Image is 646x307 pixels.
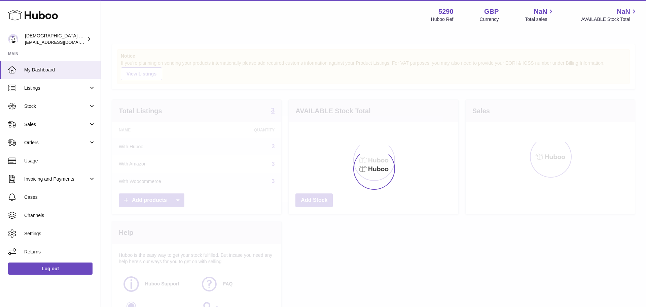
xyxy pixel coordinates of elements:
[8,263,93,275] a: Log out
[24,158,96,164] span: Usage
[24,85,88,91] span: Listings
[24,67,96,73] span: My Dashboard
[484,7,499,16] strong: GBP
[525,16,555,23] span: Total sales
[25,39,99,45] span: [EMAIL_ADDRESS][DOMAIN_NAME]
[431,16,454,23] div: Huboo Ref
[24,121,88,128] span: Sales
[581,7,638,23] a: NaN AVAILABLE Stock Total
[24,103,88,110] span: Stock
[581,16,638,23] span: AVAILABLE Stock Total
[24,194,96,201] span: Cases
[24,231,96,237] span: Settings
[534,7,547,16] span: NaN
[24,249,96,255] span: Returns
[8,34,18,44] img: info@muslimcharity.org.uk
[25,33,85,45] div: [DEMOGRAPHIC_DATA] Charity
[438,7,454,16] strong: 5290
[480,16,499,23] div: Currency
[24,212,96,219] span: Channels
[525,7,555,23] a: NaN Total sales
[617,7,630,16] span: NaN
[24,176,88,182] span: Invoicing and Payments
[24,140,88,146] span: Orders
